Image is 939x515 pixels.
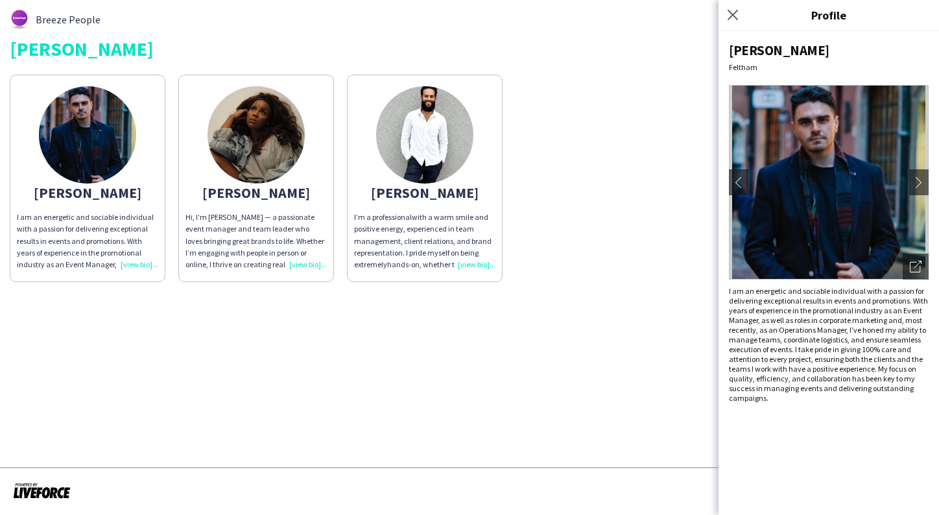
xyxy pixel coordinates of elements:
div: [PERSON_NAME] [354,187,495,198]
span: Hi, I’m [PERSON_NAME] — a passionate event manager and team leader who loves bringing great brand... [185,212,324,328]
img: thumb-61e37619f0d7f.jpg [39,86,136,184]
img: Powered by Liveforce [13,481,71,499]
span: whether that means setting up events, keeping everything spotless and running smoothly, or jumpin... [354,259,495,340]
div: [PERSON_NAME] [729,42,929,59]
p: I’m a professional [354,211,495,270]
div: Feltham [729,62,929,72]
h3: Profile [719,6,939,23]
span: hands-on, [387,259,422,269]
img: thumb-62876bd588459.png [10,10,29,29]
img: Crew avatar or photo [729,85,929,280]
div: [PERSON_NAME] [10,39,929,58]
span: I am an energetic and sociable individual with a passion for delivering exceptional results in ev... [17,212,157,411]
span: Breeze People [36,14,101,25]
div: [PERSON_NAME] [17,187,158,198]
span: I am an energetic and sociable individual with a passion for delivering exceptional results in ev... [729,286,928,403]
div: Open photos pop-in [903,254,929,280]
img: thumb-5a875c5a-980a-448a-ac01-25a1e957542e.jpg [376,86,473,184]
div: [PERSON_NAME] [185,187,327,198]
img: thumb-62d811ca91e02.jpeg [208,86,305,184]
span: with a warm smile and positive energy, experienced in team management, client relations, and bran... [354,212,492,269]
